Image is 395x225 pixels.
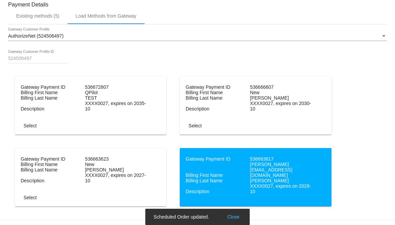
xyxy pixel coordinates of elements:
dt: [PERSON_NAME] [250,95,313,101]
mat-select: Gateway Customer Profile [8,34,387,39]
dt: [PERSON_NAME] [85,167,148,172]
dt: 536663623 [85,156,148,162]
dt: XXXX0027, expires on 2028-10 [250,183,313,194]
dd: Billing First Name [21,90,83,95]
button: Select [15,191,45,204]
dt: TEST [85,95,148,101]
dd: Description [21,178,83,183]
dd: Billing Last Name [186,178,249,183]
dd: Billing First Name [186,172,249,178]
dd: Description [21,106,83,111]
span: Select [24,195,37,200]
dt: 536663617 [250,156,313,162]
dt: New [250,90,313,95]
input: Gateway Customer Profile ID [8,56,69,61]
dd: Billing First Name [21,162,83,167]
dt: XXXX0027, expires on 2035-10 [85,101,148,111]
dd: Gateway Payment ID [21,156,83,162]
dd: Gateway Payment ID [186,84,249,90]
dt: 536666607 [250,84,313,90]
span: AuthorizeNet (524506497) [8,33,64,39]
dt: XXXX0027, expires on 2030-10 [250,101,313,111]
dt: [PERSON_NAME] [250,178,313,183]
div: Existing methods (5) [16,13,59,19]
div: Load Methods from Gateway [76,13,137,19]
button: Close [225,213,242,220]
dd: Billing Last Name [21,167,83,172]
dt: 536672807 [85,84,148,90]
dd: Billing First Name [186,90,249,95]
dd: Gateway Payment ID [186,156,249,162]
dt: [PERSON_NAME][EMAIL_ADDRESS][DOMAIN_NAME] [250,162,313,178]
dd: Gateway Payment ID [21,84,83,90]
span: Select [24,123,37,128]
span: Select [189,123,202,128]
dt: XXXX0027, expires on 2027-10 [85,172,148,183]
dt: QPilot [85,90,148,95]
dt: New [85,162,148,167]
dd: Billing Last Name [21,95,83,101]
dd: Description [186,189,249,194]
dd: Billing Last Name [186,95,249,101]
simple-snack-bar: Scheduled Order updated. [153,213,241,220]
button: Select [15,120,45,132]
dd: Description [186,106,249,111]
button: Select [180,120,210,132]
